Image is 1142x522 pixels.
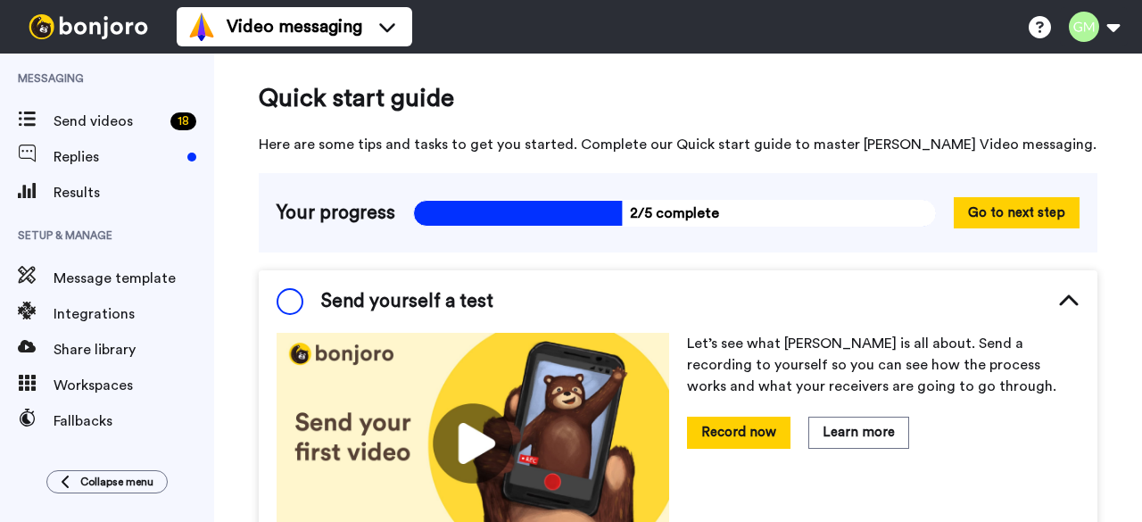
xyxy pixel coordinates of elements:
button: Learn more [808,417,909,448]
span: Share library [54,339,214,360]
span: Video messaging [227,14,362,39]
span: Send videos [54,111,163,132]
span: Send yourself a test [321,288,493,315]
span: Quick start guide [259,80,1097,116]
div: 18 [170,112,196,130]
span: Results [54,182,214,203]
img: vm-color.svg [187,12,216,41]
span: Here are some tips and tasks to get you started. Complete our Quick start guide to master [PERSON... [259,134,1097,155]
span: 2/5 complete [413,200,936,227]
button: Go to next step [954,197,1080,228]
span: Message template [54,268,214,289]
span: Workspaces [54,375,214,396]
span: Your progress [277,200,395,227]
img: bj-logo-header-white.svg [21,14,155,39]
span: Integrations [54,303,214,325]
span: Fallbacks [54,410,214,432]
span: Replies [54,146,180,168]
button: Collapse menu [46,470,168,493]
p: Let’s see what [PERSON_NAME] is all about. Send a recording to yourself so you can see how the pr... [687,333,1080,397]
button: Record now [687,417,790,448]
span: Collapse menu [80,475,153,489]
